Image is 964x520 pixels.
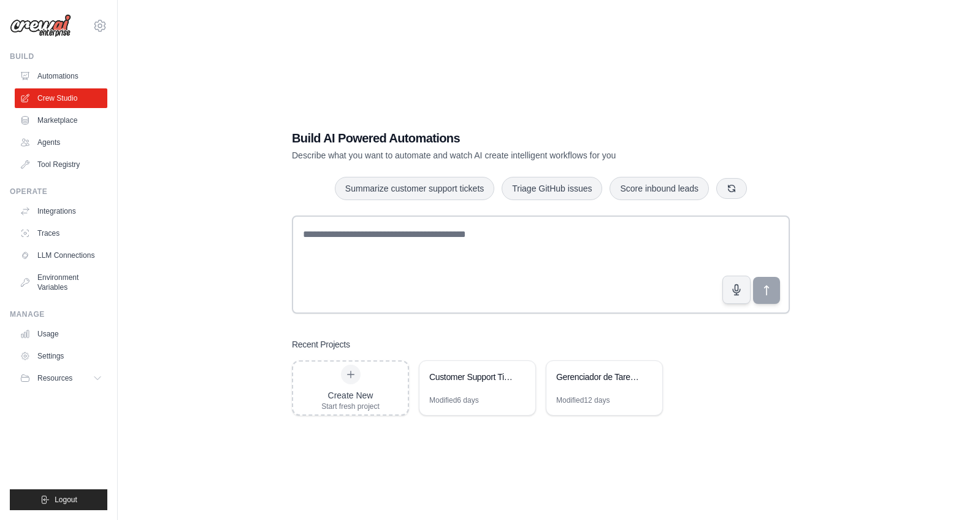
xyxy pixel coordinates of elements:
button: Get new suggestions [716,178,747,199]
a: Tool Registry [15,155,107,174]
span: Resources [37,373,72,383]
a: Automations [15,66,107,86]
div: Manage [10,309,107,319]
button: Resources [15,368,107,388]
button: Summarize customer support tickets [335,177,494,200]
a: Agents [15,133,107,152]
div: Create New [321,389,380,402]
div: Operate [10,187,107,196]
h3: Recent Projects [292,338,350,351]
div: Build [10,52,107,61]
a: Traces [15,223,107,243]
button: Score inbound leads [610,177,709,200]
div: Customer Support Ticket Processor [429,371,513,383]
h1: Build AI Powered Automations [292,130,704,147]
p: Describe what you want to automate and watch AI create intelligent workflows for you [292,149,704,161]
img: Logo [10,14,71,37]
div: Gerenciador de Tarefas para Agencia [556,371,640,383]
a: Environment Variables [15,268,107,297]
button: Logout [10,489,107,510]
div: Modified 12 days [556,395,610,405]
div: Start fresh project [321,402,380,411]
button: Triage GitHub issues [502,177,602,200]
a: Settings [15,346,107,366]
button: Click to speak your automation idea [722,276,751,304]
div: Modified 6 days [429,395,479,405]
a: LLM Connections [15,246,107,265]
a: Crew Studio [15,88,107,108]
a: Integrations [15,201,107,221]
span: Logout [55,495,77,505]
a: Usage [15,324,107,344]
a: Marketplace [15,111,107,130]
